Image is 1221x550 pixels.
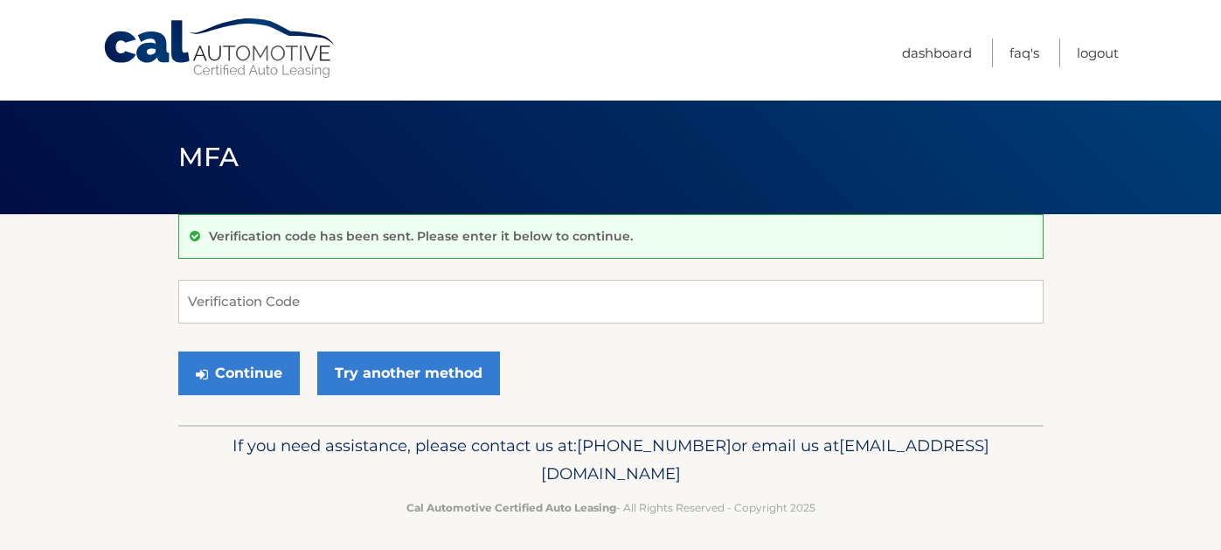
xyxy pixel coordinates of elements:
span: [EMAIL_ADDRESS][DOMAIN_NAME] [541,435,989,484]
p: - All Rights Reserved - Copyright 2025 [190,498,1032,517]
span: MFA [178,141,239,173]
strong: Cal Automotive Certified Auto Leasing [406,501,616,514]
p: If you need assistance, please contact us at: or email us at [190,432,1032,488]
a: Dashboard [902,38,972,67]
a: Logout [1077,38,1119,67]
a: Try another method [317,352,500,395]
p: Verification code has been sent. Please enter it below to continue. [209,228,633,244]
a: Cal Automotive [102,17,338,80]
input: Verification Code [178,280,1044,324]
span: [PHONE_NUMBER] [577,435,732,456]
button: Continue [178,352,300,395]
a: FAQ's [1009,38,1039,67]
